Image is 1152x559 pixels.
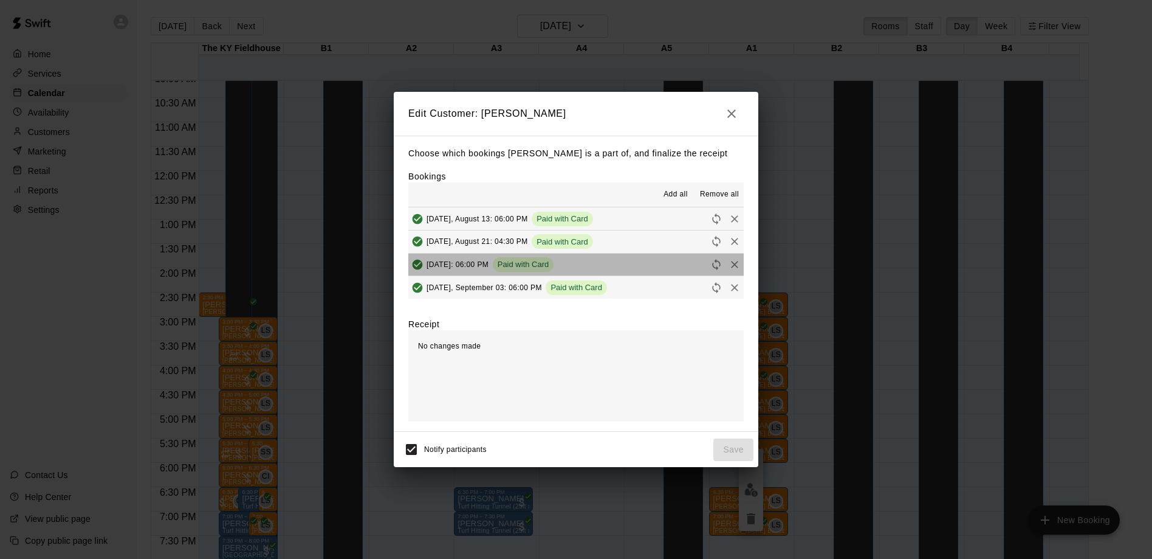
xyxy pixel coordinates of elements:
button: Added & Paid [408,255,427,274]
label: Bookings [408,172,446,181]
span: Paid with Card [532,214,593,223]
span: Reschedule [707,237,725,246]
button: Added & Paid [408,232,427,251]
span: Remove all [700,189,739,201]
label: Receipt [408,318,439,330]
button: Added & Paid[DATE], August 21: 04:30 PMPaid with CardRescheduleRemove [408,231,744,253]
span: Add all [663,189,688,201]
h2: Edit Customer: [PERSON_NAME] [394,92,758,136]
button: Added & Paid[DATE], September 03: 06:00 PMPaid with CardRescheduleRemove [408,276,744,299]
span: [DATE]: 06:00 PM [427,260,489,268]
button: Added & Paid[DATE], August 13: 06:00 PMPaid with CardRescheduleRemove [408,207,744,230]
span: Paid with Card [532,237,593,246]
button: Added & Paid [408,279,427,297]
button: Added & Paid [408,210,427,228]
span: Reschedule [707,259,725,268]
button: Add all [656,185,695,204]
button: Added & Paid[DATE]: 06:00 PMPaid with CardRescheduleRemove [408,254,744,276]
span: No changes made [418,342,481,350]
span: Paid with Card [493,260,554,269]
p: Choose which bookings [PERSON_NAME] is a part of, and finalize the receipt [408,146,744,161]
span: Remove [725,237,744,246]
span: Reschedule [707,214,725,223]
span: Paid with Card [546,283,607,292]
span: [DATE], August 13: 06:00 PM [427,214,528,223]
button: Remove all [695,185,744,204]
span: Reschedule [707,282,725,291]
span: [DATE], August 21: 04:30 PM [427,237,528,246]
span: Remove [725,259,744,268]
span: Notify participants [424,446,487,454]
span: Remove [725,282,744,291]
span: [DATE], September 03: 06:00 PM [427,283,542,291]
span: Remove [725,214,744,223]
